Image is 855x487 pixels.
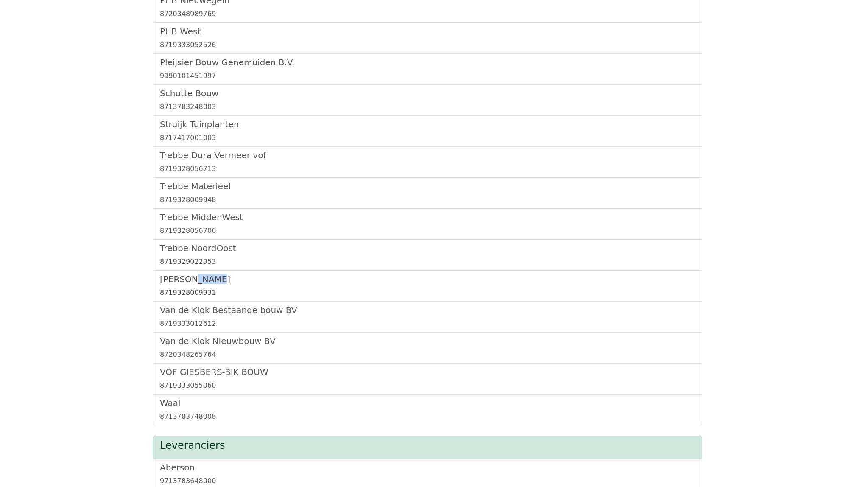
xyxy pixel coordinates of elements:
[160,181,695,191] h5: Trebbe Materieel
[160,274,695,298] a: [PERSON_NAME]8719328009931
[160,102,695,112] div: 8713783248003
[160,226,695,236] div: 8719328056706
[160,26,695,36] h5: PHB West
[160,305,695,315] h5: Van de Klok Bestaande bouw BV
[160,133,695,143] div: 8717417001003
[160,257,695,267] div: 8719329022953
[160,26,695,50] a: PHB West8719333052526
[160,40,695,50] div: 8719333052526
[160,119,695,143] a: Struijk Tuinplanten8717417001003
[160,119,695,129] h5: Struijk Tuinplanten
[160,88,695,112] a: Schutte Bouw8713783248003
[160,398,695,408] h5: Waal
[160,181,695,205] a: Trebbe Materieel8719328009948
[160,476,695,486] div: 9713783648000
[160,150,695,160] h5: Trebbe Dura Vermeer vof
[160,367,695,391] a: VOF GIESBERS-BIK BOUW8719333055060
[160,243,695,267] a: Trebbe NoordOost8719329022953
[160,411,695,422] div: 8713783748008
[160,336,695,346] h5: Van de Klok Nieuwbouw BV
[160,195,695,205] div: 8719328009948
[160,274,695,284] h5: [PERSON_NAME]
[160,288,695,298] div: 8719328009931
[160,88,695,98] h5: Schutte Bouw
[160,164,695,174] div: 8719328056713
[160,9,695,19] div: 8720348989769
[160,305,695,329] a: Van de Klok Bestaande bouw BV8719333012612
[160,439,695,452] h4: Leveranciers
[160,212,695,236] a: Trebbe MiddenWest8719328056706
[160,350,695,360] div: 8720348265764
[160,367,695,377] h5: VOF GIESBERS-BIK BOUW
[160,398,695,422] a: Waal8713783748008
[160,243,695,253] h5: Trebbe NoordOost
[160,336,695,360] a: Van de Klok Nieuwbouw BV8720348265764
[160,319,695,329] div: 8719333012612
[160,57,695,81] a: Pleijsier Bouw Genemuiden B.V.9990101451997
[160,462,695,473] h5: Aberson
[160,150,695,174] a: Trebbe Dura Vermeer vof8719328056713
[160,212,695,222] h5: Trebbe MiddenWest
[160,57,695,67] h5: Pleijsier Bouw Genemuiden B.V.
[160,71,695,81] div: 9990101451997
[160,381,695,391] div: 8719333055060
[160,462,695,486] a: Aberson9713783648000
